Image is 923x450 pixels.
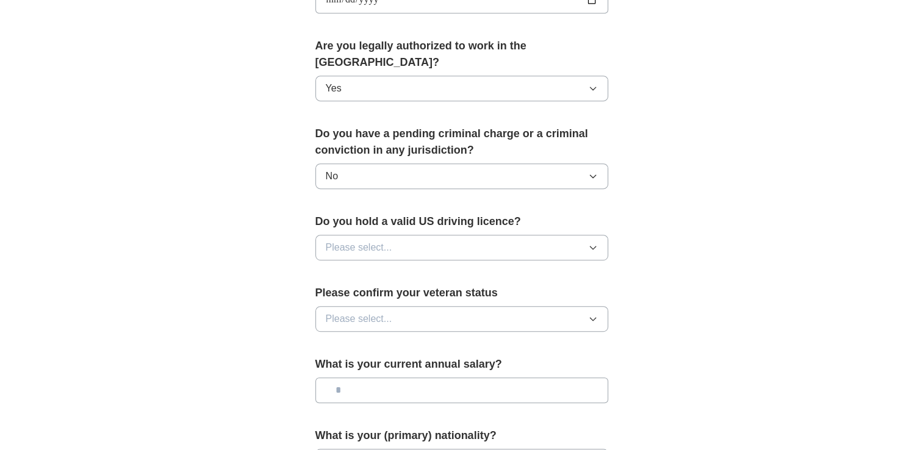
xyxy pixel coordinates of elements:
[315,38,608,71] label: Are you legally authorized to work in the [GEOGRAPHIC_DATA]?
[315,235,608,260] button: Please select...
[315,356,608,373] label: What is your current annual salary?
[315,213,608,230] label: Do you hold a valid US driving licence?
[326,312,392,326] span: Please select...
[326,169,338,184] span: No
[326,81,342,96] span: Yes
[315,306,608,332] button: Please select...
[315,126,608,159] label: Do you have a pending criminal charge or a criminal conviction in any jurisdiction?
[326,240,392,255] span: Please select...
[315,163,608,189] button: No
[315,285,608,301] label: Please confirm your veteran status
[315,427,608,444] label: What is your (primary) nationality?
[315,76,608,101] button: Yes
